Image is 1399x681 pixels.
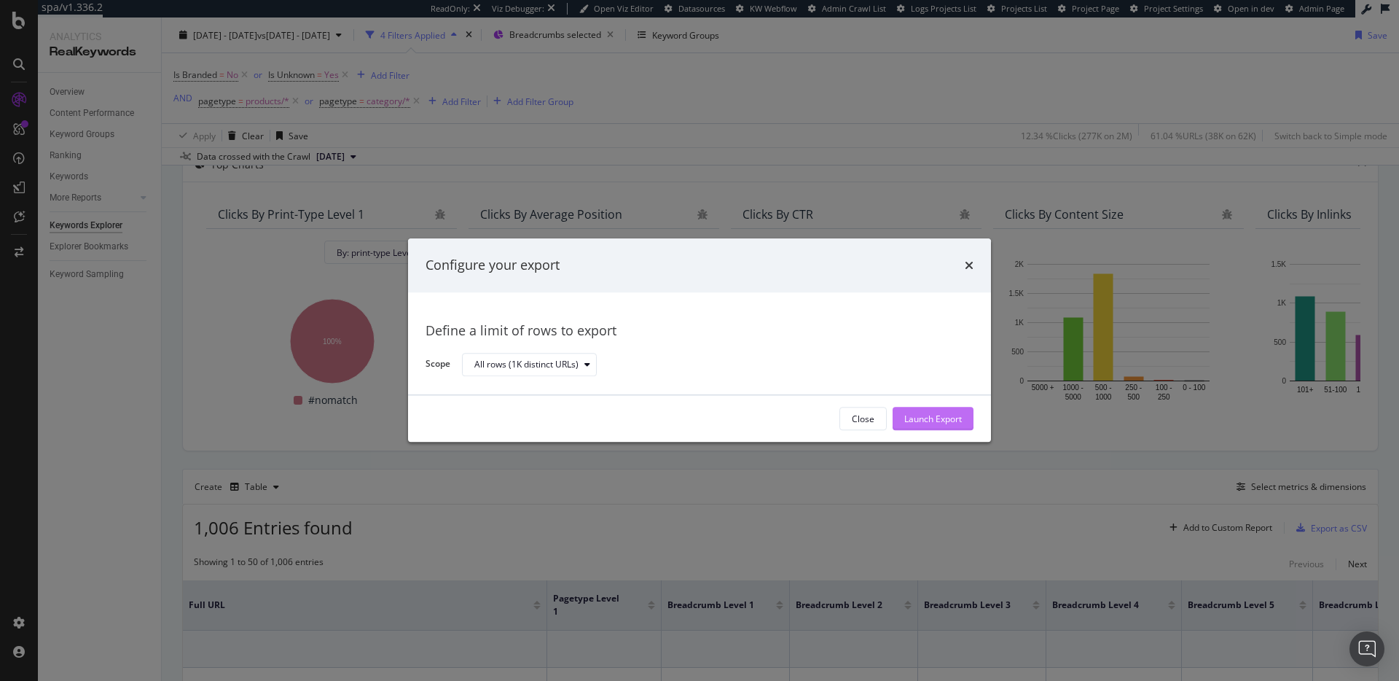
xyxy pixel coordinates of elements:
[965,256,973,275] div: times
[1349,631,1384,666] div: Open Intercom Messenger
[462,353,597,376] button: All rows (1K distinct URLs)
[839,408,887,431] button: Close
[426,256,560,275] div: Configure your export
[426,358,450,374] label: Scope
[408,238,991,442] div: modal
[474,360,579,369] div: All rows (1K distinct URLs)
[852,413,874,425] div: Close
[904,413,962,425] div: Launch Export
[426,322,973,340] div: Define a limit of rows to export
[893,408,973,431] button: Launch Export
